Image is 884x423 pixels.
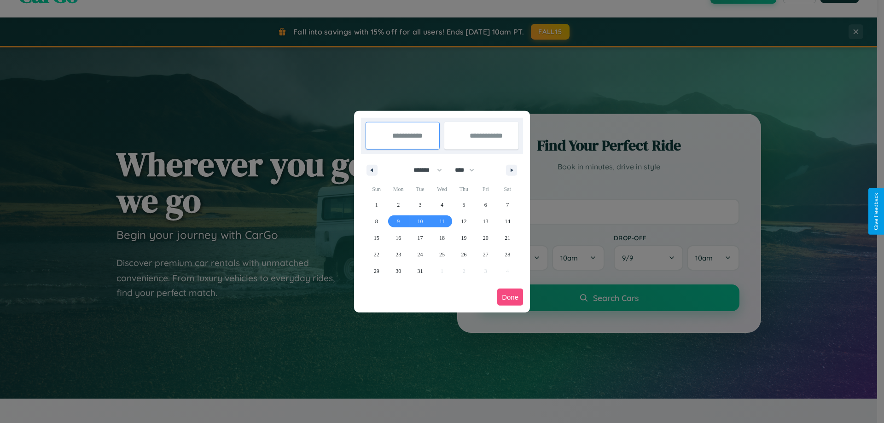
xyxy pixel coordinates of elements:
[483,230,489,246] span: 20
[387,197,409,213] button: 2
[505,246,510,263] span: 28
[387,246,409,263] button: 23
[439,230,445,246] span: 18
[461,213,466,230] span: 12
[366,246,387,263] button: 22
[374,230,379,246] span: 15
[439,213,445,230] span: 11
[409,213,431,230] button: 10
[375,197,378,213] span: 1
[395,246,401,263] span: 23
[431,246,453,263] button: 25
[497,182,518,197] span: Sat
[497,246,518,263] button: 28
[387,263,409,279] button: 30
[409,263,431,279] button: 31
[419,197,422,213] span: 3
[497,213,518,230] button: 14
[418,246,423,263] span: 24
[461,230,466,246] span: 19
[453,230,475,246] button: 19
[418,263,423,279] span: 31
[453,213,475,230] button: 12
[431,182,453,197] span: Wed
[409,182,431,197] span: Tue
[409,197,431,213] button: 3
[387,230,409,246] button: 16
[431,230,453,246] button: 18
[505,213,510,230] span: 14
[418,213,423,230] span: 10
[453,197,475,213] button: 5
[505,230,510,246] span: 21
[475,197,496,213] button: 6
[497,197,518,213] button: 7
[395,230,401,246] span: 16
[395,263,401,279] span: 30
[366,213,387,230] button: 8
[484,197,487,213] span: 6
[387,213,409,230] button: 9
[497,230,518,246] button: 21
[397,213,400,230] span: 9
[374,263,379,279] span: 29
[387,182,409,197] span: Mon
[873,193,879,230] div: Give Feedback
[483,246,489,263] span: 27
[461,246,466,263] span: 26
[409,246,431,263] button: 24
[431,197,453,213] button: 4
[375,213,378,230] span: 8
[475,230,496,246] button: 20
[453,182,475,197] span: Thu
[483,213,489,230] span: 13
[374,246,379,263] span: 22
[431,213,453,230] button: 11
[475,182,496,197] span: Fri
[366,230,387,246] button: 15
[366,182,387,197] span: Sun
[366,197,387,213] button: 1
[409,230,431,246] button: 17
[439,246,445,263] span: 25
[397,197,400,213] span: 2
[366,263,387,279] button: 29
[475,246,496,263] button: 27
[462,197,465,213] span: 5
[475,213,496,230] button: 13
[453,246,475,263] button: 26
[497,289,523,306] button: Done
[418,230,423,246] span: 17
[441,197,443,213] span: 4
[506,197,509,213] span: 7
